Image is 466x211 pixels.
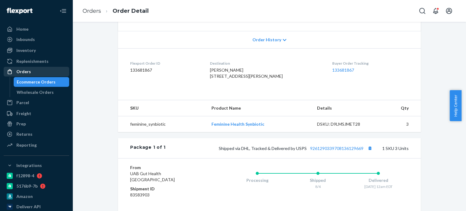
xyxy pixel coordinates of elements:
[4,67,69,77] a: Orders
[7,8,32,14] img: Flexport logo
[210,61,323,66] dt: Destination
[118,100,207,116] th: SKU
[4,181,69,191] a: 5176b9-7b
[219,146,374,151] span: Shipped via DHL, Tracked & Delivered by USPS
[4,24,69,34] a: Home
[16,121,26,127] div: Prep
[16,204,41,210] div: Deliverr API
[130,186,203,192] dt: Shipment ID
[130,165,203,171] dt: From
[16,193,33,199] div: Amazon
[118,116,207,132] td: feminine_synbiotic
[252,37,281,43] span: Order History
[4,129,69,139] a: Returns
[211,121,264,127] a: Feminine Health Synbiotic
[113,8,149,14] a: Order Detail
[4,98,69,107] a: Parcel
[16,58,49,64] div: Replenishments
[379,100,421,116] th: Qty
[17,89,54,95] div: Wholesale Orders
[16,69,31,75] div: Orders
[4,171,69,181] a: f12898-4
[16,162,42,168] div: Integrations
[332,67,354,73] a: 133681867
[207,100,312,116] th: Product Name
[16,111,31,117] div: Freight
[4,35,69,44] a: Inbounds
[430,5,442,17] button: Open notifications
[416,5,428,17] button: Open Search Box
[16,36,35,43] div: Inbounds
[57,5,69,17] button: Close Navigation
[288,184,348,189] div: 8/4
[348,177,409,183] div: Delivered
[4,119,69,129] a: Prep
[16,173,34,179] div: f12898-4
[227,177,288,183] div: Processing
[4,46,69,55] a: Inventory
[4,109,69,118] a: Freight
[130,192,203,198] dd: 83583903
[17,79,56,85] div: Ecommerce Orders
[83,8,101,14] a: Orders
[16,142,37,148] div: Reporting
[130,144,166,152] div: Package 1 of 1
[366,144,374,152] button: Copy tracking number
[78,2,154,20] ol: breadcrumbs
[4,161,69,170] button: Integrations
[16,131,32,137] div: Returns
[450,90,461,121] button: Help Center
[443,5,455,17] button: Open account menu
[348,184,409,189] div: [DATE] 12am EDT
[288,177,348,183] div: Shipped
[16,100,29,106] div: Parcel
[310,146,363,151] a: 9261290339708136129669
[332,61,409,66] dt: Buyer Order Tracking
[130,67,200,73] dd: 133681867
[16,183,38,189] div: 5176b9-7b
[14,77,69,87] a: Ecommerce Orders
[4,56,69,66] a: Replenishments
[312,100,379,116] th: Details
[130,61,200,66] dt: Flexport Order ID
[4,192,69,201] a: Amazon
[166,144,409,152] div: 1 SKU 3 Units
[4,140,69,150] a: Reporting
[16,26,29,32] div: Home
[130,171,175,182] span: UAB Gut Health [GEOGRAPHIC_DATA]
[210,67,283,79] span: [PERSON_NAME] [STREET_ADDRESS][PERSON_NAME]
[16,47,36,53] div: Inventory
[379,116,421,132] td: 3
[14,87,69,97] a: Wholesale Orders
[317,121,374,127] div: DSKU: D9LMSJMET28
